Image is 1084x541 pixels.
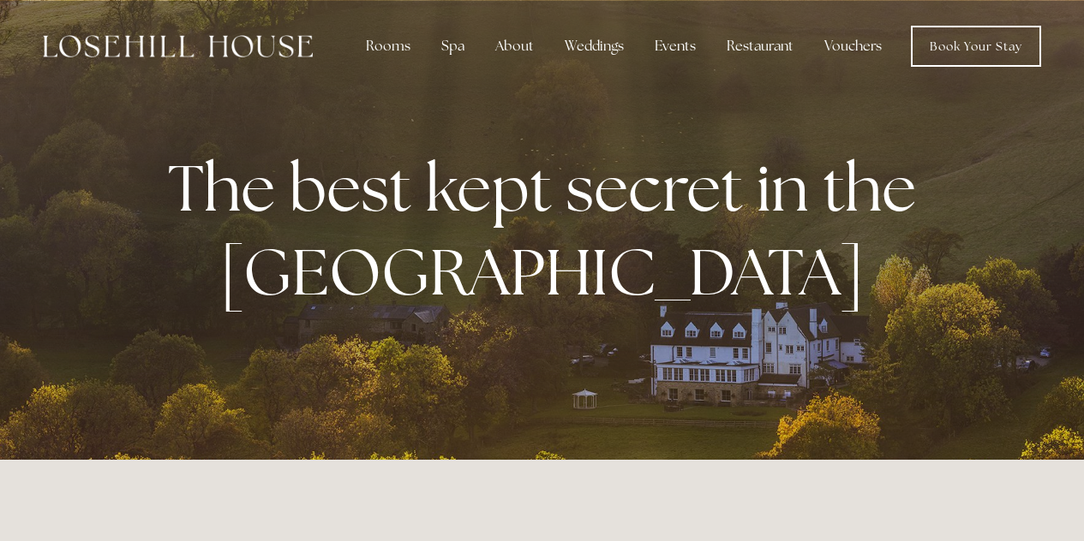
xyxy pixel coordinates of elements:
[911,26,1041,67] a: Book Your Stay
[551,29,638,63] div: Weddings
[43,35,313,57] img: Losehill House
[482,29,548,63] div: About
[811,29,895,63] a: Vouchers
[641,29,710,63] div: Events
[352,29,424,63] div: Rooms
[168,146,930,313] strong: The best kept secret in the [GEOGRAPHIC_DATA]
[713,29,807,63] div: Restaurant
[428,29,478,63] div: Spa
